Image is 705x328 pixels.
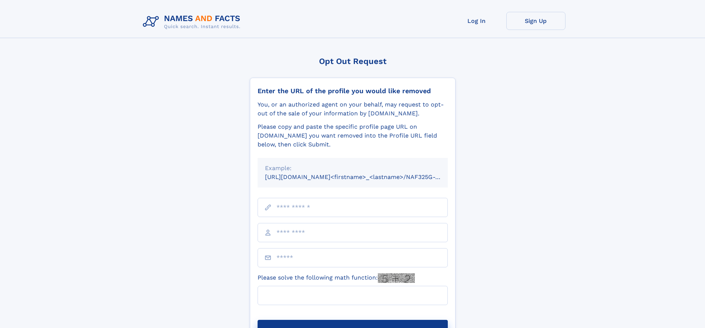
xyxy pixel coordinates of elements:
[258,122,448,149] div: Please copy and paste the specific profile page URL on [DOMAIN_NAME] you want removed into the Pr...
[258,273,415,283] label: Please solve the following math function:
[140,12,246,32] img: Logo Names and Facts
[258,100,448,118] div: You, or an authorized agent on your behalf, may request to opt-out of the sale of your informatio...
[447,12,506,30] a: Log In
[265,164,440,173] div: Example:
[265,173,462,180] small: [URL][DOMAIN_NAME]<firstname>_<lastname>/NAF325G-xxxxxxxx
[258,87,448,95] div: Enter the URL of the profile you would like removed
[250,57,456,66] div: Opt Out Request
[506,12,565,30] a: Sign Up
